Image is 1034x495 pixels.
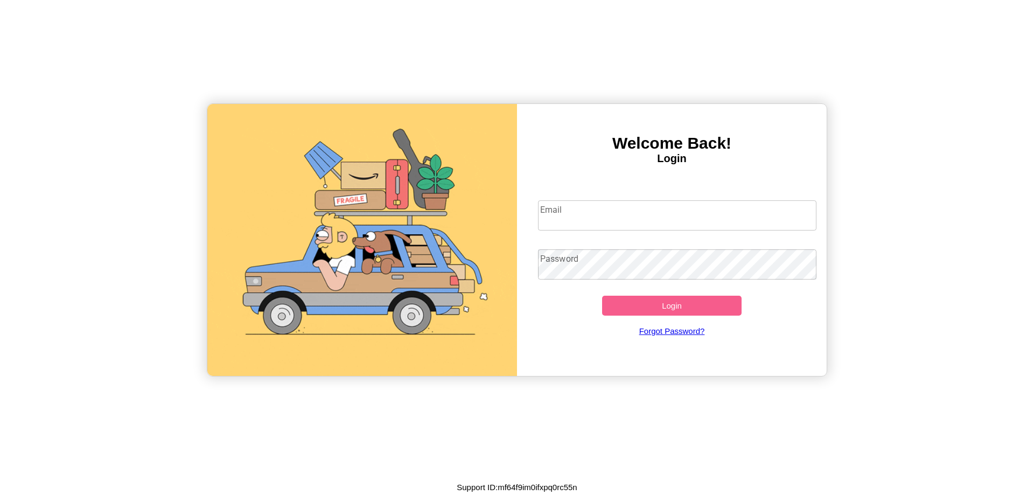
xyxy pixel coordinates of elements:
[602,296,742,316] button: Login
[533,316,812,346] a: Forgot Password?
[517,152,827,165] h4: Login
[517,134,827,152] h3: Welcome Back!
[457,480,577,494] p: Support ID: mf64f9im0ifxpq0rc55n
[207,104,517,376] img: gif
